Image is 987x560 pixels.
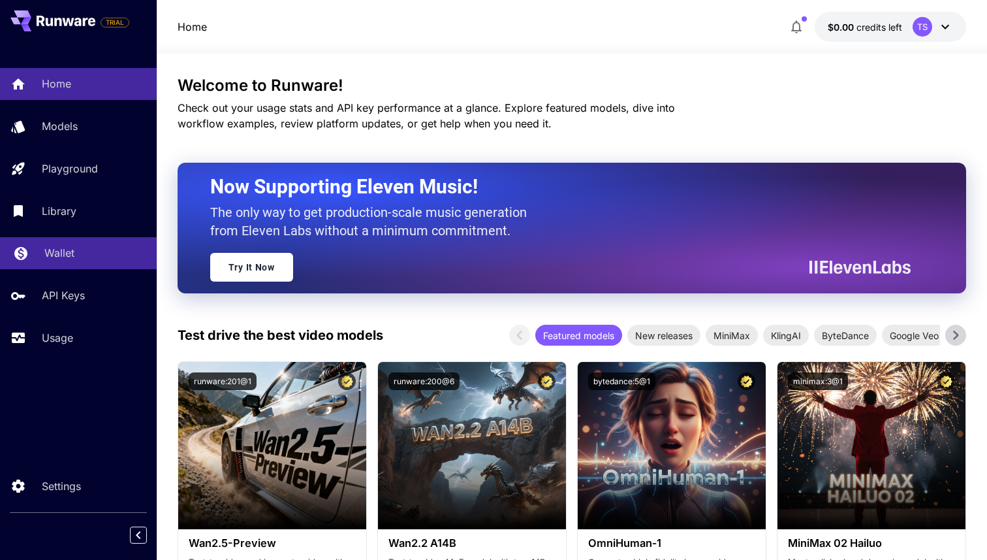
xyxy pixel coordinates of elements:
span: Google Veo [882,329,947,342]
button: Certified Model – Vetted for best performance and includes a commercial license. [738,372,755,390]
span: $0.00 [828,22,856,33]
button: $0.00TS [815,12,966,42]
button: runware:200@6 [388,372,460,390]
h3: Wan2.5-Preview [189,537,356,550]
span: Check out your usage stats and API key performance at a glance. Explore featured models, dive int... [178,101,675,130]
button: runware:201@1 [189,372,257,390]
div: $0.00 [828,20,902,34]
p: Wallet [44,245,74,261]
div: TS [913,17,932,37]
nav: breadcrumb [178,19,207,35]
button: bytedance:5@1 [588,372,655,390]
div: MiniMax [706,325,758,346]
span: New releases [627,329,700,342]
img: alt [178,362,366,529]
div: ByteDance [814,325,877,346]
p: Home [42,76,71,91]
div: KlingAI [763,325,809,346]
h3: Wan2.2 A14B [388,537,556,550]
button: Certified Model – Vetted for best performance and includes a commercial license. [937,372,955,390]
span: TRIAL [101,18,129,27]
a: Try It Now [210,253,293,282]
h2: Now Supporting Eleven Music! [210,174,901,199]
a: Home [178,19,207,35]
span: MiniMax [706,329,758,342]
div: Featured models [535,325,622,346]
p: Playground [42,161,98,176]
button: Certified Model – Vetted for best performance and includes a commercial license. [338,372,356,390]
button: Collapse sidebar [130,527,147,544]
p: Models [42,118,78,134]
div: New releases [627,325,700,346]
p: The only way to get production-scale music generation from Eleven Labs without a minimum commitment. [210,203,537,240]
p: Test drive the best video models [178,325,383,345]
p: API Keys [42,288,85,303]
h3: Welcome to Runware! [178,76,966,95]
span: credits left [856,22,902,33]
p: Library [42,203,76,219]
span: KlingAI [763,329,809,342]
img: alt [378,362,566,529]
img: alt [777,362,965,529]
div: Google Veo [882,325,947,346]
span: ByteDance [814,329,877,342]
span: Featured models [535,329,622,342]
div: Collapse sidebar [140,523,157,547]
span: Add your payment card to enable full platform functionality. [101,14,129,30]
p: Settings [42,478,81,494]
button: Certified Model – Vetted for best performance and includes a commercial license. [538,372,556,390]
p: Usage [42,330,73,346]
button: minimax:3@1 [788,372,848,390]
h3: MiniMax 02 Hailuo [788,537,955,550]
img: alt [578,362,766,529]
h3: OmniHuman‑1 [588,537,755,550]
